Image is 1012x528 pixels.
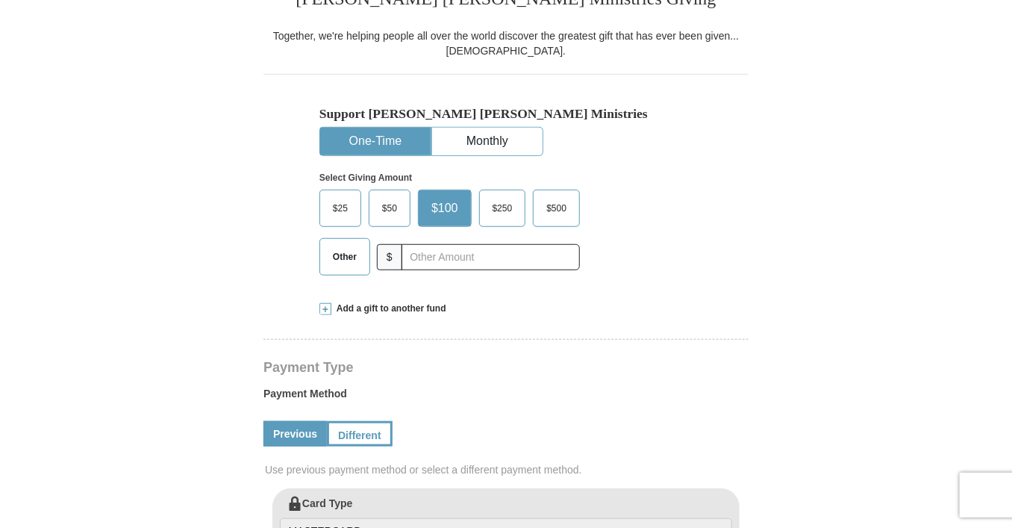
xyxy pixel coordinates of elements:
[539,197,574,220] span: $500
[265,462,750,477] span: Use previous payment method or select a different payment method.
[263,28,749,58] div: Together, we're helping people all over the world discover the greatest gift that has ever been g...
[402,244,580,270] input: Other Amount
[319,106,693,122] h5: Support [PERSON_NAME] [PERSON_NAME] Ministries
[424,197,466,220] span: $100
[263,421,327,447] a: Previous
[331,302,446,315] span: Add a gift to another fund
[325,197,355,220] span: $25
[325,246,364,268] span: Other
[263,386,749,409] label: Payment Method
[432,128,543,155] button: Monthly
[320,128,431,155] button: One-Time
[319,173,412,183] strong: Select Giving Amount
[377,244,402,270] span: $
[263,361,749,373] h4: Payment Type
[327,421,393,447] a: Different
[375,197,405,220] span: $50
[485,197,520,220] span: $250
